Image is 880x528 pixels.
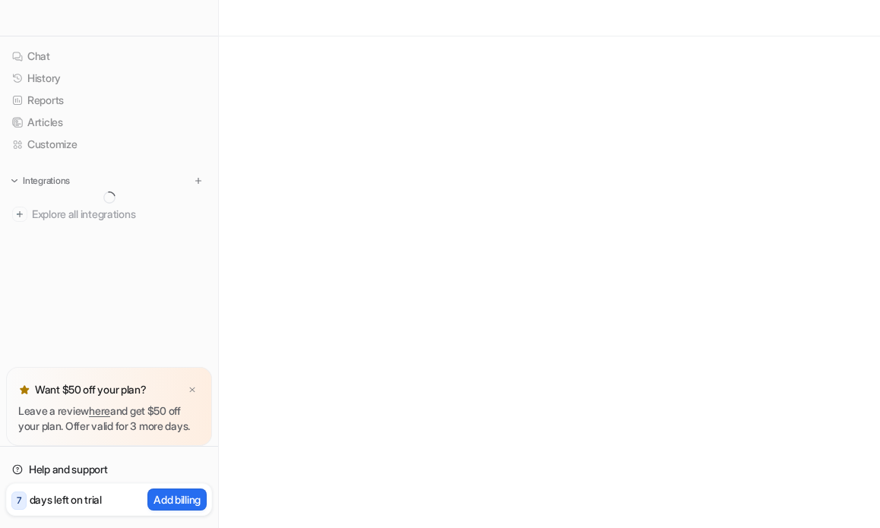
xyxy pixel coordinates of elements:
[32,202,206,226] span: Explore all integrations
[9,175,20,186] img: expand menu
[18,403,200,434] p: Leave a review and get $50 off your plan. Offer valid for 3 more days.
[6,134,212,155] a: Customize
[18,384,30,396] img: star
[6,90,212,111] a: Reports
[188,385,197,395] img: x
[6,204,212,225] a: Explore all integrations
[12,207,27,222] img: explore all integrations
[23,175,70,187] p: Integrations
[89,404,110,417] a: here
[17,494,21,507] p: 7
[6,112,212,133] a: Articles
[35,382,147,397] p: Want $50 off your plan?
[30,492,102,507] p: days left on trial
[154,492,201,507] p: Add billing
[6,68,212,89] a: History
[6,173,74,188] button: Integrations
[147,488,207,511] button: Add billing
[6,46,212,67] a: Chat
[6,459,212,480] a: Help and support
[193,175,204,186] img: menu_add.svg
